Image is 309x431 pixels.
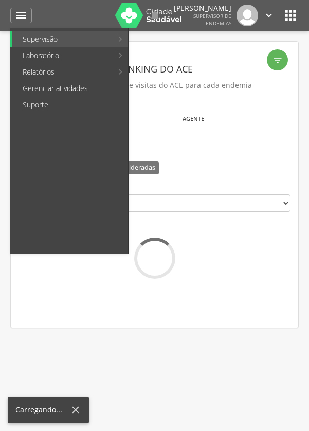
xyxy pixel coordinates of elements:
a: Laboratório [12,47,113,64]
div: Carregando... [15,405,70,415]
a: Suporte [12,97,128,113]
a: Supervisão [12,31,113,47]
a: Relatórios [12,64,113,80]
a: Gerenciar atividades [12,80,128,97]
